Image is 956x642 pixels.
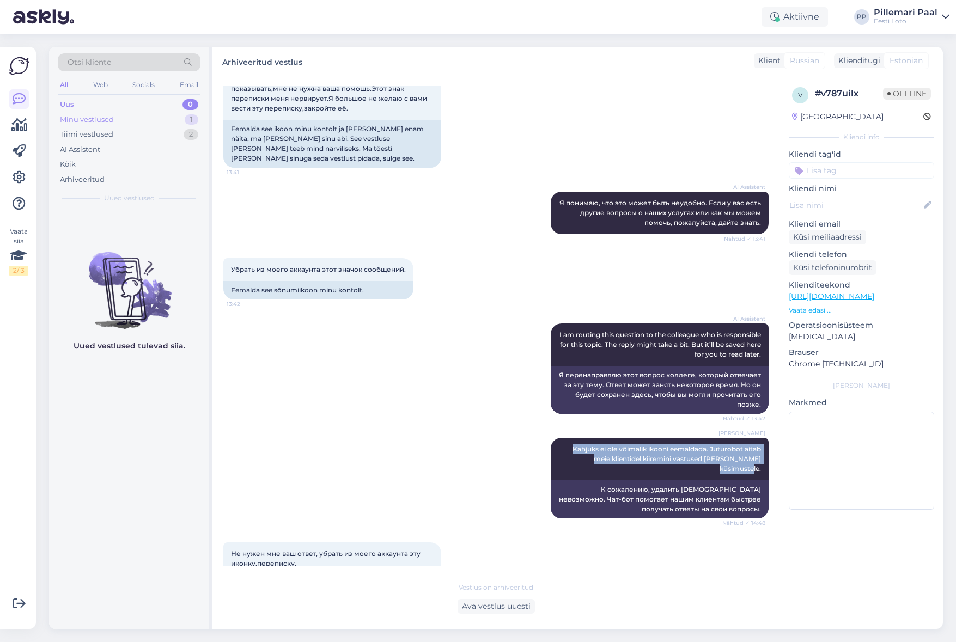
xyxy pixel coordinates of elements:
span: Otsi kliente [68,57,111,68]
div: Socials [130,78,157,92]
span: Vestlus on arhiveeritud [459,583,533,592]
input: Lisa tag [789,162,934,179]
span: Я понимаю, что это может быть неудобно. Если у вас есть другие вопросы о наших услугах или как мы... [559,199,763,227]
div: Eesti Loto [874,17,937,26]
span: Nähtud ✓ 14:48 [722,519,765,527]
span: Offline [883,88,931,100]
div: Email [178,78,200,92]
p: Uued vestlused tulevad siia. [74,340,185,352]
div: Aktiivne [762,7,828,27]
span: AI Assistent [724,183,765,191]
span: Estonian [890,55,923,66]
div: # v787uilx [815,87,883,100]
span: AI Assistent [724,315,765,323]
p: Vaata edasi ... [789,305,934,315]
span: Nähtud ✓ 13:42 [723,414,765,423]
div: Web [91,78,110,92]
span: Убрать из моего аккаунта этот значок сообщений. [231,265,406,273]
p: [MEDICAL_DATA] [789,331,934,343]
div: Uus [60,99,74,110]
div: Küsi telefoninumbrit [789,260,876,275]
p: Brauser [789,347,934,358]
div: Arhiveeritud [60,174,105,185]
div: Vaata siia [9,227,28,276]
div: Kõik [60,159,76,170]
span: Russian [790,55,819,66]
div: 0 [182,99,198,110]
p: Märkmed [789,397,934,408]
span: 13:41 [227,168,267,176]
div: Eemalda see sõnumiikoon minu kontolt. [223,281,413,299]
span: Не нужен мне ваш ответ, убрать из моего аккаунта эту иконку,переписку. [231,549,422,567]
div: PP [854,9,869,25]
span: Uued vestlused [104,193,155,203]
a: Pillemari PaalEesti Loto [874,8,949,26]
p: Operatsioonisüsteem [789,320,934,331]
span: v [798,91,802,99]
div: [PERSON_NAME] [789,381,934,390]
div: AI Assistent [60,144,100,155]
div: Minu vestlused [60,114,114,125]
div: Я перенаправляю этот вопрос коллеге, который отвечает за эту тему. Ответ может занять некоторое в... [551,366,769,414]
p: Chrome [TECHNICAL_ID] [789,358,934,370]
div: 1 [185,114,198,125]
p: Kliendi telefon [789,249,934,260]
span: I am routing this question to the colleague who is responsible for this topic. The reply might ta... [559,331,763,358]
img: No chats [49,233,209,331]
div: Pillemari Paal [874,8,937,17]
div: [GEOGRAPHIC_DATA] [792,111,884,123]
div: All [58,78,70,92]
div: Eemalda see ikoon minu kontolt ja [PERSON_NAME] enam näita, ma [PERSON_NAME] sinu abi. See vestlu... [223,120,441,168]
div: Klient [754,55,781,66]
div: 2 / 3 [9,266,28,276]
p: Klienditeekond [789,279,934,291]
p: Kliendi email [789,218,934,230]
div: 2 [184,129,198,140]
p: Kliendi tag'id [789,149,934,160]
span: Nähtud ✓ 13:41 [724,235,765,243]
p: Kliendi nimi [789,183,934,194]
div: Ava vestlus uuesti [458,599,535,614]
label: Arhiveeritud vestlus [222,53,302,68]
input: Lisa nimi [789,199,922,211]
span: 13:42 [227,300,267,308]
div: К сожалению, удалить [DEMOGRAPHIC_DATA] невозможно. Чат-бот помогает нашим клиентам быстрее получ... [551,480,769,518]
div: Küsi meiliaadressi [789,230,866,244]
a: [URL][DOMAIN_NAME] [789,291,874,301]
span: [PERSON_NAME] [718,429,765,437]
div: Klienditugi [834,55,880,66]
span: Kahjuks ei ole võimalik ikooni eemaldada. Juturobot aitab meie klientidel kiiremini vastused [PER... [573,445,763,473]
div: Tiimi vestlused [60,129,113,140]
div: Kliendi info [789,132,934,142]
img: Askly Logo [9,56,29,76]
